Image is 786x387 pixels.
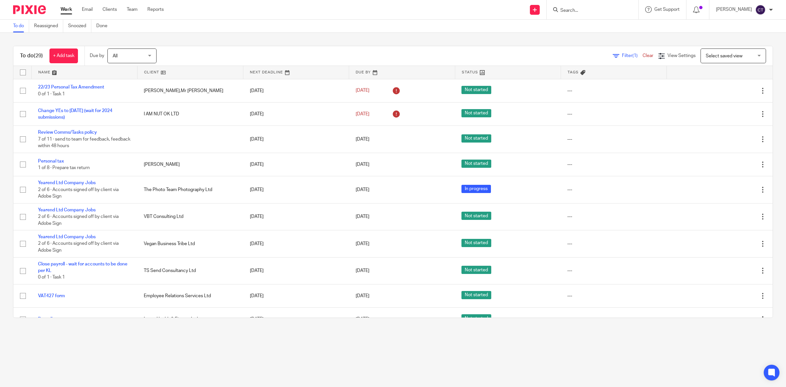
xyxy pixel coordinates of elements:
[38,235,96,239] a: Yearend Ltd Company Jobs
[461,109,491,117] span: Not started
[567,161,660,168] div: ---
[20,52,43,59] h1: To do
[356,137,369,142] span: [DATE]
[38,85,104,89] a: 22/23 Personal Tax Amendment
[243,126,349,153] td: [DATE]
[137,308,243,331] td: Lotus Health & Fitness Ltd
[568,70,579,74] span: Tags
[137,102,243,126] td: I AM NUT OK LTD
[567,213,660,220] div: ---
[461,291,491,299] span: Not started
[38,242,119,253] span: 2 of 6 · Accounts signed off by client via Adobe Sign
[632,53,638,58] span: (1)
[38,187,119,199] span: 2 of 6 · Accounts signed off by client via Adobe Sign
[38,294,65,298] a: VAT427 form
[356,294,369,298] span: [DATE]
[61,6,72,13] a: Work
[356,242,369,246] span: [DATE]
[137,257,243,284] td: TS Send Consultancy Ltd
[567,111,660,117] div: ---
[667,53,696,58] span: View Settings
[243,153,349,176] td: [DATE]
[137,203,243,230] td: VBT Consulting Ltd
[38,137,130,148] span: 7 of 11 · send to team for feedback, feedback within 48 hours
[567,293,660,299] div: ---
[147,6,164,13] a: Reports
[461,185,491,193] span: In progress
[461,314,491,322] span: Not started
[38,275,65,280] span: 0 of 1 · Task 1
[243,176,349,203] td: [DATE]
[137,176,243,203] td: The Photo Team Photography Ltd
[38,108,112,120] a: Change YEs to [DATE] (wait for 2024 submissions)
[461,134,491,143] span: Not started
[34,20,63,32] a: Reassigned
[567,267,660,274] div: ---
[38,159,64,164] a: Personal tax
[38,92,65,96] span: 0 of 1 · Task 1
[643,53,653,58] a: Clear
[82,6,93,13] a: Email
[461,266,491,274] span: Not started
[356,268,369,273] span: [DATE]
[622,53,643,58] span: Filter
[49,48,78,63] a: + Add task
[356,187,369,192] span: [DATE]
[243,257,349,284] td: [DATE]
[137,153,243,176] td: [PERSON_NAME]
[13,5,46,14] img: Pixie
[461,160,491,168] span: Not started
[34,53,43,58] span: (29)
[356,317,369,321] span: [DATE]
[716,6,752,13] p: [PERSON_NAME]
[68,20,91,32] a: Snoozed
[38,262,127,273] a: Close payroll - wait for accounts to be done per KL
[38,165,90,170] span: 1 of 8 · Prepare tax return
[243,102,349,126] td: [DATE]
[103,6,117,13] a: Clients
[461,86,491,94] span: Not started
[38,130,97,135] a: Review Comms/Tasks policy
[567,87,660,94] div: ---
[243,79,349,102] td: [DATE]
[755,5,766,15] img: svg%3E
[567,136,660,143] div: ---
[137,79,243,102] td: [PERSON_NAME],Mr [PERSON_NAME]
[137,230,243,257] td: Vegan Business Tribe Ltd
[356,162,369,167] span: [DATE]
[461,239,491,247] span: Not started
[96,20,112,32] a: Done
[113,54,118,58] span: All
[38,317,65,321] a: Payroll query
[567,241,660,247] div: ---
[243,284,349,307] td: [DATE]
[654,7,680,12] span: Get Support
[13,20,29,32] a: To do
[38,214,119,226] span: 2 of 6 · Accounts signed off by client via Adobe Sign
[243,308,349,331] td: [DATE]
[706,54,742,58] span: Select saved view
[560,8,619,14] input: Search
[567,316,660,322] div: ---
[127,6,138,13] a: Team
[243,230,349,257] td: [DATE]
[356,214,369,219] span: [DATE]
[243,203,349,230] td: [DATE]
[356,88,369,93] span: [DATE]
[356,112,369,116] span: [DATE]
[567,186,660,193] div: ---
[137,284,243,307] td: Employee Relations Services Ltd
[38,208,96,212] a: Yearend Ltd Company Jobs
[38,181,96,185] a: Yearend Ltd Company Jobs
[461,212,491,220] span: Not started
[90,52,104,59] p: Due by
